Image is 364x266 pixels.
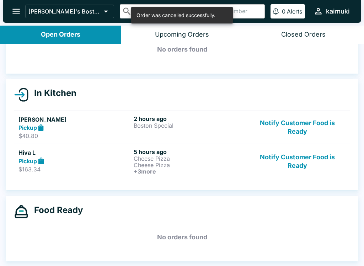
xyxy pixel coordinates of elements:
[28,8,101,15] p: [PERSON_NAME]'s Boston Pizza
[18,148,131,157] h5: Hiva L
[134,148,246,155] h6: 5 hours ago
[134,115,246,122] h6: 2 hours ago
[136,9,215,21] div: Order was cancelled successfully.
[134,162,246,168] p: Cheese Pizza
[249,115,346,140] button: Notify Customer Food is Ready
[18,124,37,131] strong: Pickup
[18,115,131,124] h5: [PERSON_NAME]
[41,31,80,39] div: Open Orders
[282,8,285,15] p: 0
[14,111,350,144] a: [PERSON_NAME]Pickup$40.802 hours agoBoston SpecialNotify Customer Food is Ready
[18,132,131,139] p: $40.80
[287,8,302,15] p: Alerts
[18,158,37,165] strong: Pickup
[281,31,326,39] div: Closed Orders
[7,2,25,20] button: open drawer
[14,144,350,179] a: Hiva LPickup$163.345 hours agoCheese PizzaCheese Pizza+3moreNotify Customer Food is Ready
[155,31,209,39] div: Upcoming Orders
[28,205,83,216] h4: Food Ready
[25,5,114,18] button: [PERSON_NAME]'s Boston Pizza
[326,7,350,16] div: kaimuki
[311,4,353,19] button: kaimuki
[134,155,246,162] p: Cheese Pizza
[14,37,350,62] h5: No orders found
[14,224,350,250] h5: No orders found
[28,88,76,99] h4: In Kitchen
[134,168,246,175] h6: + 3 more
[249,148,346,175] button: Notify Customer Food is Ready
[134,122,246,129] p: Boston Special
[18,166,131,173] p: $163.34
